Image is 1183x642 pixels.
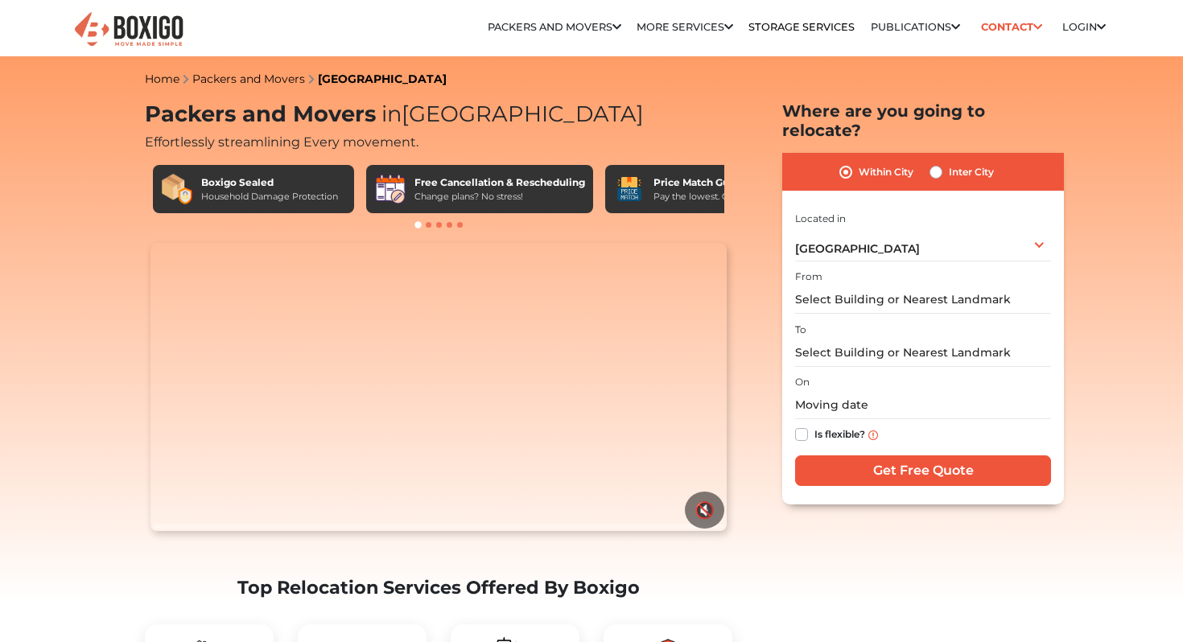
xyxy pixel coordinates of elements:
a: Packers and Movers [192,72,305,86]
img: Boxigo Sealed [161,173,193,205]
div: Boxigo Sealed [201,175,338,190]
div: Free Cancellation & Rescheduling [414,175,585,190]
span: in [381,101,402,127]
h1: Packers and Movers [145,101,732,128]
a: Home [145,72,179,86]
h2: Where are you going to relocate? [782,101,1064,140]
div: Household Damage Protection [201,190,338,204]
label: From [795,270,822,284]
label: To [795,323,806,337]
a: Storage Services [748,21,855,33]
img: Free Cancellation & Rescheduling [374,173,406,205]
img: info [868,430,878,440]
a: [GEOGRAPHIC_DATA] [318,72,447,86]
label: Inter City [949,163,994,182]
div: Change plans? No stress! [414,190,585,204]
label: On [795,375,810,389]
a: Packers and Movers [488,21,621,33]
img: Boxigo [72,10,185,50]
span: [GEOGRAPHIC_DATA] [795,241,920,256]
input: Select Building or Nearest Landmark [795,286,1051,314]
label: Is flexible? [814,425,865,442]
div: Pay the lowest. Guaranteed! [653,190,776,204]
h2: Top Relocation Services Offered By Boxigo [145,577,732,599]
input: Select Building or Nearest Landmark [795,339,1051,367]
a: Contact [975,14,1047,39]
img: Price Match Guarantee [613,173,645,205]
span: [GEOGRAPHIC_DATA] [376,101,644,127]
input: Get Free Quote [795,455,1051,486]
a: Publications [871,21,960,33]
a: Login [1062,21,1106,33]
input: Moving date [795,391,1051,419]
button: 🔇 [685,492,724,529]
label: Within City [859,163,913,182]
span: Effortlessly streamlining Every movement. [145,134,418,150]
video: Your browser does not support the video tag. [150,243,726,531]
div: Price Match Guarantee [653,175,776,190]
a: More services [637,21,733,33]
label: Located in [795,212,846,226]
